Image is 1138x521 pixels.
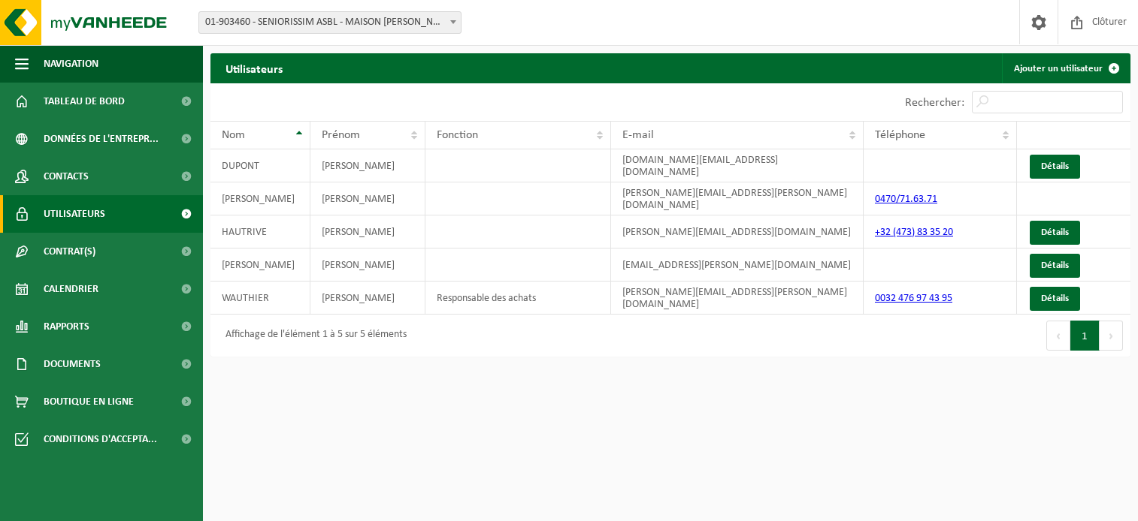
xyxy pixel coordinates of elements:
label: Rechercher: [905,97,964,109]
span: 01-903460 - SENIORISSIM ASBL - MAISON DE QUÉVY - QUÉVY-LE-GRAND [199,12,461,33]
td: [PERSON_NAME] [310,248,426,282]
td: DUPONT [210,149,310,182]
span: 01-903460 - SENIORISSIM ASBL - MAISON DE QUÉVY - QUÉVY-LE-GRAND [198,11,462,34]
td: [PERSON_NAME] [310,149,426,182]
td: [PERSON_NAME][EMAIL_ADDRESS][PERSON_NAME][DOMAIN_NAME] [611,282,864,315]
a: Détails [1030,254,1080,278]
span: Téléphone [875,129,925,141]
span: Données de l'entrepr... [44,120,159,158]
span: Tableau de bord [44,83,125,120]
span: Documents [44,345,101,383]
a: Ajouter un utilisateur [1002,53,1129,83]
span: E-mail [622,129,654,141]
td: [PERSON_NAME] [310,282,426,315]
span: Conditions d'accepta... [44,420,157,458]
span: Contacts [44,158,89,195]
a: Détails [1030,287,1080,311]
h2: Utilisateurs [210,53,298,83]
td: [PERSON_NAME] [210,248,310,282]
td: [PERSON_NAME] [310,215,426,248]
span: Utilisateurs [44,195,105,233]
div: Affichage de l'élément 1 à 5 sur 5 éléments [218,322,407,349]
a: +32 (473) 83 35 20 [875,227,953,238]
td: [DOMAIN_NAME][EMAIL_ADDRESS][DOMAIN_NAME] [611,149,864,182]
button: Next [1100,321,1123,351]
span: Calendrier [44,270,98,308]
td: WAUTHIER [210,282,310,315]
span: Nom [222,129,245,141]
span: Rapports [44,308,89,345]
span: Boutique en ligne [44,383,134,420]
button: Previous [1046,321,1070,351]
td: Responsable des achats [425,282,610,315]
button: 1 [1070,321,1100,351]
span: Contrat(s) [44,233,95,270]
td: [PERSON_NAME][EMAIL_ADDRESS][DOMAIN_NAME] [611,215,864,248]
span: Fonction [437,129,478,141]
a: Détails [1030,221,1080,245]
a: Détails [1030,155,1080,179]
td: [PERSON_NAME] [210,182,310,215]
td: HAUTRIVE [210,215,310,248]
td: [EMAIL_ADDRESS][PERSON_NAME][DOMAIN_NAME] [611,248,864,282]
span: Prénom [322,129,360,141]
a: 0470/71.63.71 [875,194,937,205]
td: [PERSON_NAME] [310,182,426,215]
span: Navigation [44,45,98,83]
a: 0032 476 97 43 95 [875,293,952,304]
td: [PERSON_NAME][EMAIL_ADDRESS][PERSON_NAME][DOMAIN_NAME] [611,182,864,215]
